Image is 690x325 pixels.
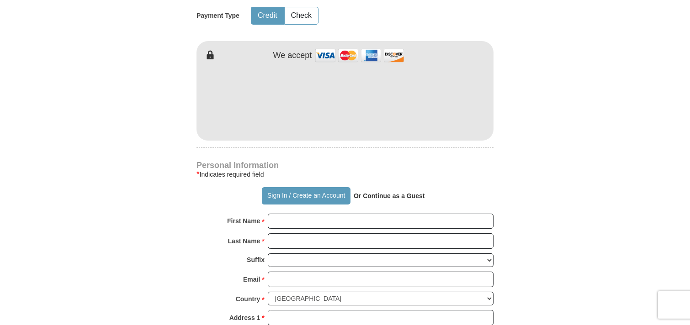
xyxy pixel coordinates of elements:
[196,162,494,169] h4: Personal Information
[236,293,260,305] strong: Country
[354,192,425,199] strong: Or Continue as a Guest
[196,169,494,180] div: Indicates required field
[243,273,260,286] strong: Email
[228,235,260,247] strong: Last Name
[262,187,350,204] button: Sign In / Create an Account
[196,12,239,20] h5: Payment Type
[285,7,318,24] button: Check
[229,311,260,324] strong: Address 1
[273,51,312,61] h4: We accept
[247,253,265,266] strong: Suffix
[227,215,260,227] strong: First Name
[251,7,284,24] button: Credit
[314,46,405,65] img: credit cards accepted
